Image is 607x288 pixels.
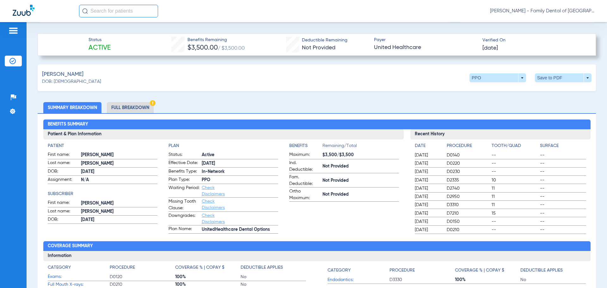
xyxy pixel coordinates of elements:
[48,199,79,207] span: First name:
[169,185,199,197] span: Waiting Period:
[520,277,586,283] span: No
[218,46,245,51] span: / $3,500.00
[175,281,241,288] span: 100%
[540,202,586,208] span: --
[389,264,455,276] app-breakdown-title: Procedure
[81,169,157,175] span: [DATE]
[289,143,322,151] app-breakdown-title: Benefits
[110,274,175,280] span: D0120
[415,218,441,225] span: [DATE]
[43,241,591,251] h2: Coverage Summary
[410,129,591,139] h3: Recent History
[169,226,199,233] span: Plan Name:
[328,277,389,283] span: Endodontics:
[48,160,79,167] span: Last name:
[447,185,490,192] span: D2740
[447,227,490,233] span: D0210
[415,160,441,167] span: [DATE]
[415,210,441,217] span: [DATE]
[328,267,351,274] h4: Category
[289,160,320,173] span: Ind. Deductible:
[48,176,79,184] span: Assignment:
[322,143,399,151] span: Remaining/Total
[81,160,157,167] span: [PERSON_NAME]
[81,217,157,223] span: [DATE]
[110,264,135,271] h4: Procedure
[482,44,498,52] span: [DATE]
[169,143,278,149] h4: Plan
[520,267,563,274] h4: Deductible Applies
[322,191,399,198] span: Not Provided
[302,37,347,44] span: Deductible Remaining
[289,143,322,149] h4: Benefits
[540,169,586,175] span: --
[415,143,441,149] h4: Date
[110,281,175,288] span: D0210
[492,193,538,200] span: 11
[535,73,592,82] button: Save to PDF
[48,191,157,197] h4: Subscriber
[447,202,490,208] span: D3310
[241,264,283,271] h4: Deductible Applies
[241,281,306,288] span: No
[447,143,490,151] app-breakdown-title: Procedure
[482,37,586,44] span: Verified On
[492,160,538,167] span: --
[187,45,218,51] span: $3,500.00
[48,143,157,149] h4: Patient
[415,227,441,233] span: [DATE]
[43,251,591,261] h3: Information
[202,226,278,233] span: UnitedHealthcare Dental Options
[81,200,157,207] span: [PERSON_NAME]
[8,27,18,34] img: hamburger-icon
[540,227,586,233] span: --
[540,193,586,200] span: --
[289,151,320,159] span: Maximum:
[492,169,538,175] span: --
[374,37,477,43] span: Payer
[169,176,199,184] span: Plan Type:
[520,264,586,276] app-breakdown-title: Deductible Applies
[202,169,278,175] span: In-Network
[389,277,455,283] span: D3330
[540,143,586,151] app-breakdown-title: Surface
[490,8,594,14] span: [PERSON_NAME] - Family Dental of [GEOGRAPHIC_DATA]
[447,169,490,175] span: D0230
[415,152,441,158] span: [DATE]
[455,277,520,283] span: 100%
[540,160,586,167] span: --
[89,37,111,43] span: Status
[492,227,538,233] span: --
[202,160,278,167] span: [DATE]
[79,5,158,17] input: Search for patients
[82,8,88,14] img: Search Icon
[175,264,224,271] h4: Coverage % | Copay $
[48,216,79,224] span: DOB:
[389,267,415,274] h4: Procedure
[492,177,538,183] span: 10
[322,177,399,184] span: Not Provided
[202,213,225,224] a: Check Disclaimers
[540,143,586,149] h4: Surface
[48,264,71,271] h4: Category
[447,210,490,217] span: D7210
[455,267,504,274] h4: Coverage % | Copay $
[328,264,389,276] app-breakdown-title: Category
[43,119,591,130] h2: Benefits Summary
[48,281,110,288] span: Full Mouth X-rays:
[447,160,490,167] span: D0220
[175,264,241,273] app-breakdown-title: Coverage % | Copay $
[42,78,101,85] span: DOB: [DEMOGRAPHIC_DATA]
[492,218,538,225] span: --
[302,45,335,51] span: Not Provided
[447,193,490,200] span: D2950
[48,208,79,216] span: Last name:
[492,202,538,208] span: 11
[374,44,477,52] span: United Healthcare
[540,218,586,225] span: --
[289,188,320,201] span: Ortho Maximum:
[175,274,241,280] span: 100%
[169,168,199,176] span: Benefits Type:
[43,102,101,113] li: Summary Breakdown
